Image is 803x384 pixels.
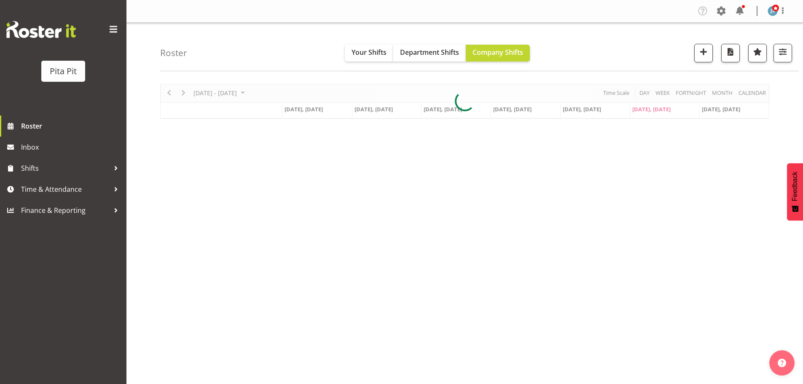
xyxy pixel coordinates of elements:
img: help-xxl-2.png [778,359,786,367]
button: Feedback - Show survey [787,163,803,220]
button: Your Shifts [345,45,393,62]
span: Company Shifts [473,48,523,57]
div: Pita Pit [50,65,77,78]
span: Department Shifts [400,48,459,57]
span: Roster [21,120,122,132]
button: Company Shifts [466,45,530,62]
h4: Roster [160,48,187,58]
span: Shifts [21,162,110,175]
button: Add a new shift [694,44,713,62]
button: Download a PDF of the roster according to the set date range. [721,44,740,62]
img: Rosterit website logo [6,21,76,38]
button: Filter Shifts [773,44,792,62]
span: Feedback [791,172,799,201]
span: Finance & Reporting [21,204,110,217]
button: Highlight an important date within the roster. [748,44,767,62]
span: Your Shifts [352,48,387,57]
span: Time & Attendance [21,183,110,196]
button: Department Shifts [393,45,466,62]
img: jason-simpson133.jpg [768,6,778,16]
span: Inbox [21,141,122,153]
